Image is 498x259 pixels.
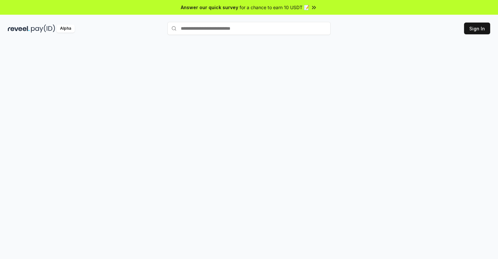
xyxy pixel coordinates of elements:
[56,24,75,33] div: Alpha
[8,24,30,33] img: reveel_dark
[31,24,55,33] img: pay_id
[181,4,238,11] span: Answer our quick survey
[240,4,309,11] span: for a chance to earn 10 USDT 📝
[464,23,490,34] button: Sign In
